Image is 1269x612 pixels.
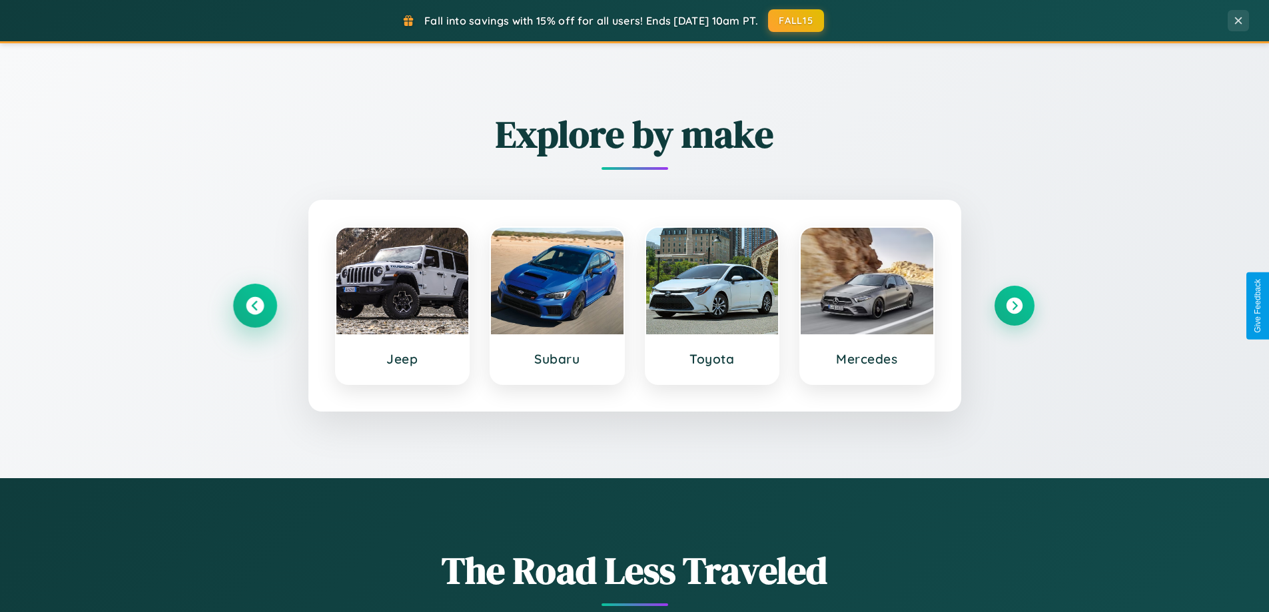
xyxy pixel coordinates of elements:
button: FALL15 [768,9,824,32]
h2: Explore by make [235,109,1035,160]
h3: Jeep [350,351,456,367]
h3: Toyota [659,351,765,367]
div: Give Feedback [1253,279,1262,333]
h1: The Road Less Traveled [235,545,1035,596]
span: Fall into savings with 15% off for all users! Ends [DATE] 10am PT. [424,14,758,27]
h3: Mercedes [814,351,920,367]
h3: Subaru [504,351,610,367]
